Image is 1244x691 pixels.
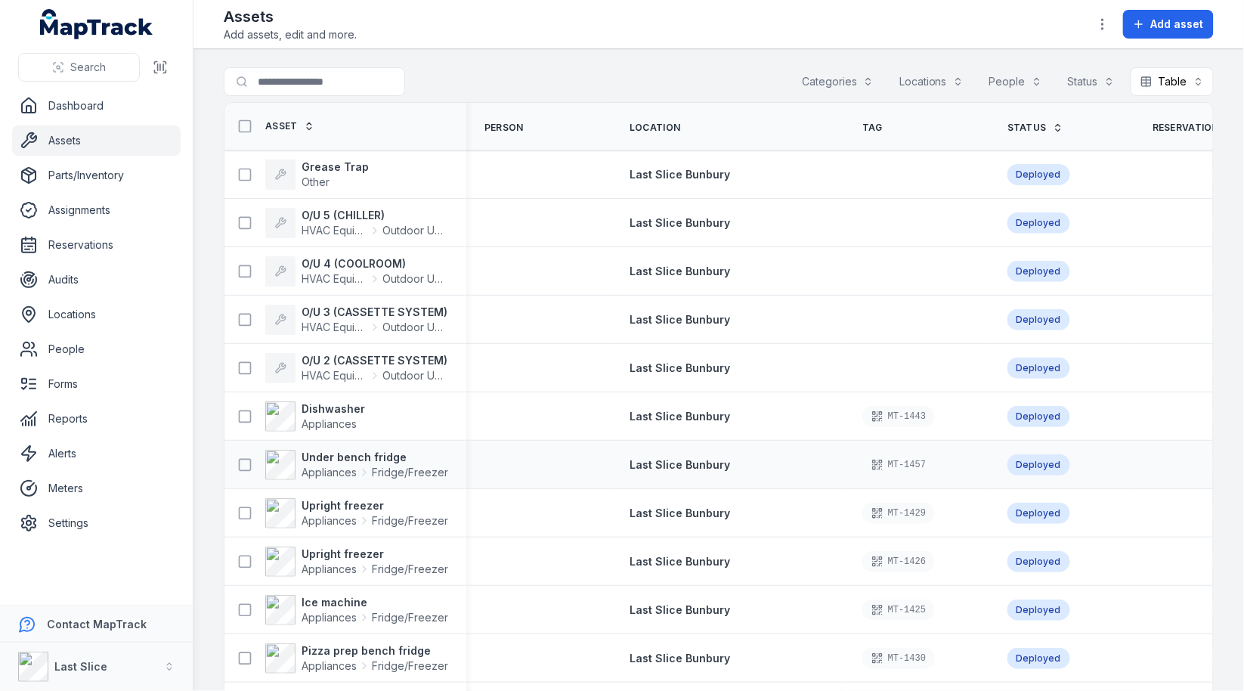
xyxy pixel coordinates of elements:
span: Last Slice Bunbury [630,313,730,326]
a: Assets [12,125,181,156]
a: Upright freezerAppliancesFridge/Freezer [265,547,448,577]
div: MT-1430 [862,648,935,669]
div: MT-1425 [862,600,935,621]
span: Appliances [302,658,357,674]
a: Under bench fridgeAppliancesFridge/Freezer [265,450,448,480]
a: Settings [12,508,181,538]
a: Last Slice Bunbury [630,215,730,231]
strong: Ice machine [302,595,448,610]
span: Location [630,122,680,134]
a: Pizza prep bench fridgeAppliancesFridge/Freezer [265,643,448,674]
span: Outdoor Unit (Condenser) [382,368,448,383]
a: Last Slice Bunbury [630,506,730,521]
strong: Upright freezer [302,547,448,562]
strong: Grease Trap [302,160,369,175]
a: Last Slice Bunbury [630,457,730,473]
button: Add asset [1123,10,1214,39]
span: Last Slice Bunbury [630,555,730,568]
strong: Contact MapTrack [47,618,147,631]
span: Last Slice Bunbury [630,216,730,229]
span: Person [484,122,524,134]
span: Appliances [302,610,357,625]
a: Last Slice Bunbury [630,264,730,279]
strong: Under bench fridge [302,450,448,465]
a: People [12,334,181,364]
span: Last Slice Bunbury [630,265,730,277]
a: Last Slice Bunbury [630,167,730,182]
span: Appliances [302,465,357,480]
span: HVAC Equipment [302,320,367,335]
a: Last Slice Bunbury [630,409,730,424]
a: Last Slice Bunbury [630,603,730,618]
div: Deployed [1007,309,1070,330]
div: Deployed [1007,358,1070,379]
span: Tag [862,122,883,134]
div: Deployed [1007,600,1070,621]
span: HVAC Equipment [302,223,367,238]
span: Last Slice Bunbury [630,458,730,471]
span: Reservation [1153,122,1219,134]
h2: Assets [224,6,357,27]
span: Fridge/Freezer [372,465,448,480]
div: Deployed [1007,261,1070,282]
strong: Dishwasher [302,401,365,417]
span: Add asset [1151,17,1204,32]
span: Appliances [302,513,357,528]
a: Last Slice Bunbury [630,361,730,376]
strong: Upright freezer [302,498,448,513]
div: Deployed [1007,551,1070,572]
div: MT-1426 [862,551,935,572]
strong: O/U 5 (CHILLER) [302,208,448,223]
a: Forms [12,369,181,399]
a: O/U 4 (COOLROOM)HVAC EquipmentOutdoor Unit (Condenser) [265,256,448,287]
span: Appliances [302,562,357,577]
a: Ice machineAppliancesFridge/Freezer [265,595,448,625]
span: Last Slice Bunbury [630,168,730,181]
a: Assignments [12,195,181,225]
span: Last Slice Bunbury [630,652,730,665]
span: Outdoor Unit (Condenser) [382,223,448,238]
div: MT-1429 [862,503,935,524]
a: Reservations [12,230,181,260]
span: Last Slice Bunbury [630,603,730,616]
span: Last Slice Bunbury [630,410,730,423]
strong: Pizza prep bench fridge [302,643,448,658]
span: Fridge/Freezer [372,562,448,577]
span: Last Slice Bunbury [630,361,730,374]
div: MT-1443 [862,406,935,427]
span: Fridge/Freezer [372,658,448,674]
strong: O/U 4 (COOLROOM) [302,256,448,271]
div: MT-1457 [862,454,935,476]
span: Fridge/Freezer [372,513,448,528]
span: Fridge/Freezer [372,610,448,625]
span: Add assets, edit and more. [224,27,357,42]
button: Table [1131,67,1214,96]
button: Status [1058,67,1125,96]
span: HVAC Equipment [302,368,367,383]
span: Other [302,175,330,188]
span: Search [70,60,106,75]
div: Deployed [1007,406,1070,427]
a: Meters [12,473,181,504]
span: Outdoor Unit (Condenser) [382,271,448,287]
a: Dashboard [12,91,181,121]
strong: O/U 2 (CASSETTE SYSTEM) [302,353,448,368]
strong: Last Slice [54,660,107,673]
span: Asset [265,120,298,132]
a: Alerts [12,438,181,469]
a: MapTrack [40,9,153,39]
div: Deployed [1007,503,1070,524]
a: O/U 5 (CHILLER)HVAC EquipmentOutdoor Unit (Condenser) [265,208,448,238]
a: DishwasherAppliances [265,401,365,432]
strong: O/U 3 (CASSETTE SYSTEM) [302,305,448,320]
a: Audits [12,265,181,295]
a: Last Slice Bunbury [630,312,730,327]
div: Deployed [1007,648,1070,669]
span: Status [1007,122,1047,134]
span: Last Slice Bunbury [630,507,730,519]
a: Asset [265,120,314,132]
a: Last Slice Bunbury [630,651,730,666]
a: Last Slice Bunbury [630,554,730,569]
a: Upright freezerAppliancesFridge/Freezer [265,498,448,528]
div: Deployed [1007,164,1070,185]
